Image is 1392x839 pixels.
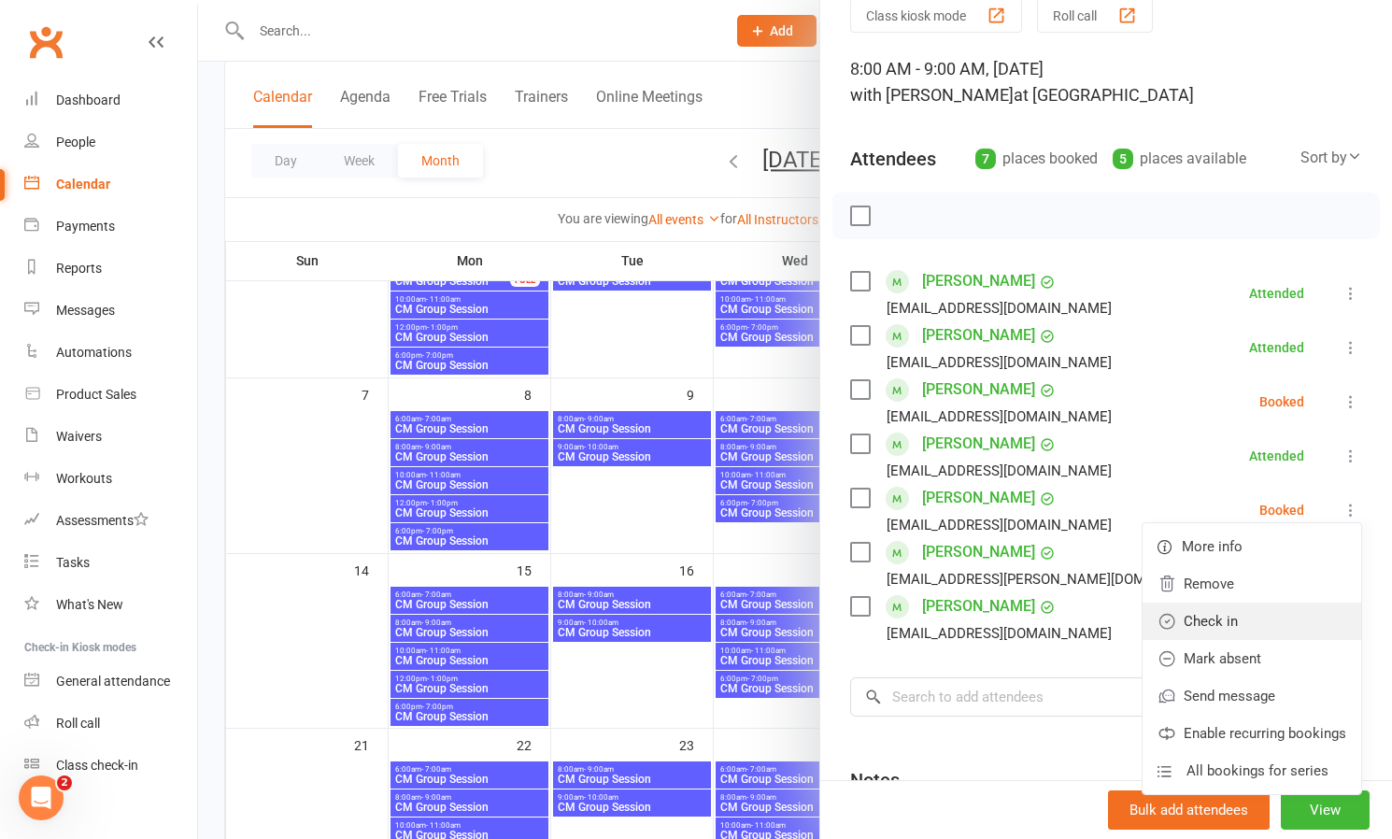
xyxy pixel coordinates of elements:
[56,758,138,773] div: Class check-in
[56,674,170,689] div: General attendance
[922,429,1035,459] a: [PERSON_NAME]
[56,219,115,234] div: Payments
[24,458,197,500] a: Workouts
[56,513,149,528] div: Assessments
[1249,287,1304,300] div: Attended
[56,92,121,107] div: Dashboard
[24,745,197,787] a: Class kiosk mode
[887,513,1112,537] div: [EMAIL_ADDRESS][DOMAIN_NAME]
[1143,715,1361,752] a: Enable recurring bookings
[922,591,1035,621] a: [PERSON_NAME]
[1259,504,1304,517] div: Booked
[24,206,197,248] a: Payments
[56,345,132,360] div: Automations
[922,320,1035,350] a: [PERSON_NAME]
[922,375,1035,405] a: [PERSON_NAME]
[1186,760,1328,782] span: All bookings for series
[24,374,197,416] a: Product Sales
[1143,677,1361,715] a: Send message
[922,537,1035,567] a: [PERSON_NAME]
[1014,85,1194,105] span: at [GEOGRAPHIC_DATA]
[56,716,100,731] div: Roll call
[1113,146,1246,172] div: places available
[1113,149,1133,169] div: 5
[1143,640,1361,677] a: Mark absent
[24,500,197,542] a: Assessments
[850,85,1014,105] span: with [PERSON_NAME]
[850,677,1362,717] input: Search to add attendees
[56,471,112,486] div: Workouts
[850,146,936,172] div: Attendees
[1143,565,1361,603] a: Remove
[887,350,1112,375] div: [EMAIL_ADDRESS][DOMAIN_NAME]
[887,296,1112,320] div: [EMAIL_ADDRESS][DOMAIN_NAME]
[887,459,1112,483] div: [EMAIL_ADDRESS][DOMAIN_NAME]
[24,584,197,626] a: What's New
[24,416,197,458] a: Waivers
[922,266,1035,296] a: [PERSON_NAME]
[56,303,115,318] div: Messages
[56,177,110,192] div: Calendar
[1108,790,1270,830] button: Bulk add attendees
[22,19,69,65] a: Clubworx
[56,261,102,276] div: Reports
[887,621,1112,646] div: [EMAIL_ADDRESS][DOMAIN_NAME]
[24,290,197,332] a: Messages
[56,429,102,444] div: Waivers
[24,661,197,703] a: General attendance kiosk mode
[56,555,90,570] div: Tasks
[887,405,1112,429] div: [EMAIL_ADDRESS][DOMAIN_NAME]
[922,483,1035,513] a: [PERSON_NAME]
[24,79,197,121] a: Dashboard
[1249,449,1304,462] div: Attended
[1182,535,1243,558] span: More info
[850,767,900,793] div: Notes
[850,56,1362,108] div: 8:00 AM - 9:00 AM, [DATE]
[57,775,72,790] span: 2
[1143,603,1361,640] a: Check in
[975,146,1098,172] div: places booked
[24,164,197,206] a: Calendar
[56,597,123,612] div: What's New
[1249,341,1304,354] div: Attended
[56,387,136,402] div: Product Sales
[24,542,197,584] a: Tasks
[1281,790,1370,830] button: View
[24,703,197,745] a: Roll call
[975,149,996,169] div: 7
[56,135,95,149] div: People
[1143,752,1361,789] a: All bookings for series
[24,121,197,164] a: People
[19,775,64,820] iframe: Intercom live chat
[1300,146,1362,170] div: Sort by
[24,332,197,374] a: Automations
[887,567,1219,591] div: [EMAIL_ADDRESS][PERSON_NAME][DOMAIN_NAME]
[24,248,197,290] a: Reports
[1143,528,1361,565] a: More info
[1259,395,1304,408] div: Booked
